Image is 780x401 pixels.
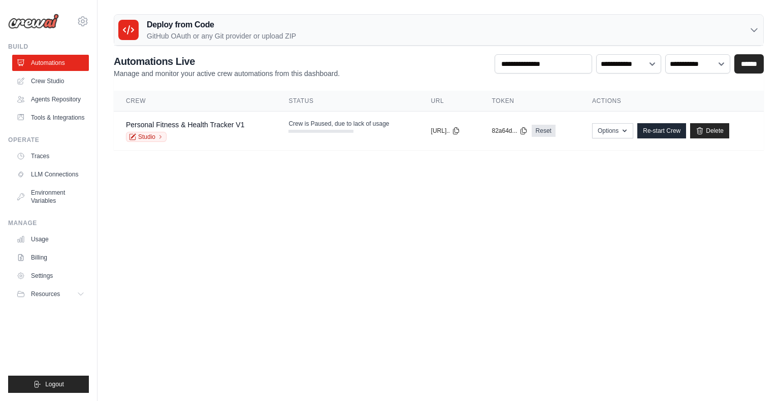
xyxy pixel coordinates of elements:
[31,290,60,298] span: Resources
[12,73,89,89] a: Crew Studio
[12,91,89,107] a: Agents Repository
[690,123,729,138] a: Delete
[8,136,89,144] div: Operate
[12,55,89,71] a: Automations
[114,91,276,112] th: Crew
[8,219,89,227] div: Manage
[12,249,89,266] a: Billing
[12,268,89,284] a: Settings
[12,110,89,126] a: Tools & Integrations
[12,148,89,164] a: Traces
[147,19,296,31] h3: Deploy from Code
[126,121,244,129] a: Personal Fitness & Health Tracker V1
[288,120,389,128] span: Crew is Paused, due to lack of usage
[729,352,780,401] iframe: Chat Widget
[114,68,340,79] p: Manage and monitor your active crew automations from this dashboard.
[147,31,296,41] p: GitHub OAuth or any Git provider or upload ZIP
[8,14,59,29] img: Logo
[637,123,686,138] a: Re-start Crew
[592,123,633,138] button: Options
[419,91,480,112] th: URL
[12,185,89,209] a: Environment Variables
[12,166,89,183] a: LLM Connections
[114,54,340,68] h2: Automations Live
[480,91,580,112] th: Token
[126,132,167,142] a: Studio
[45,380,64,388] span: Logout
[12,231,89,247] a: Usage
[8,376,89,393] button: Logout
[580,91,764,112] th: Actions
[532,125,556,137] a: Reset
[8,43,89,51] div: Build
[12,286,89,302] button: Resources
[276,91,418,112] th: Status
[492,127,528,135] button: 82a64d...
